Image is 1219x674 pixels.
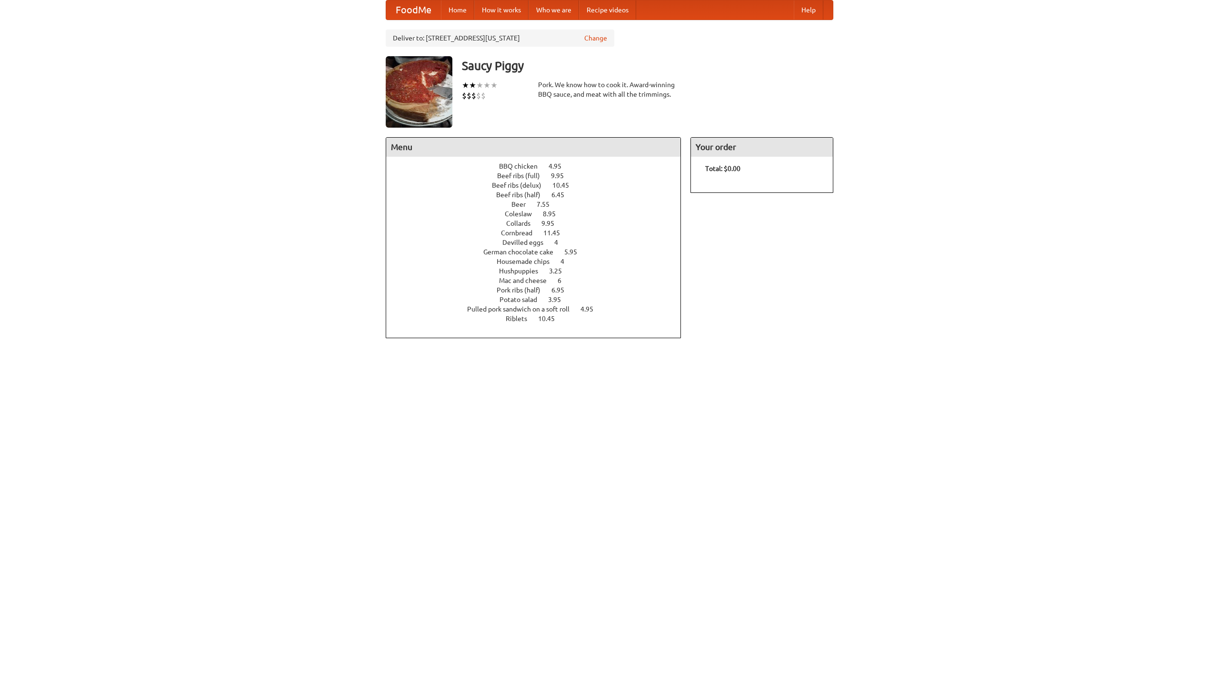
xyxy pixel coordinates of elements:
a: Beef ribs (full) 9.95 [497,172,581,180]
span: Housemade chips [497,258,559,265]
span: Beef ribs (delux) [492,181,551,189]
li: $ [462,91,467,101]
a: Coleslaw 8.95 [505,210,573,218]
h4: Menu [386,138,680,157]
a: Who we are [529,0,579,20]
li: ★ [469,80,476,91]
li: ★ [476,80,483,91]
span: 4.95 [549,162,571,170]
a: Cornbread 11.45 [501,229,578,237]
a: FoodMe [386,0,441,20]
span: Pork ribs (half) [497,286,550,294]
span: 10.45 [552,181,579,189]
span: Pulled pork sandwich on a soft roll [467,305,579,313]
span: 5.95 [564,248,587,256]
a: Collards 9.95 [506,220,572,227]
li: ★ [490,80,498,91]
h4: Your order [691,138,833,157]
a: Devilled eggs 4 [502,239,576,246]
span: Cornbread [501,229,542,237]
a: Change [584,33,607,43]
span: Collards [506,220,540,227]
div: Deliver to: [STREET_ADDRESS][US_STATE] [386,30,614,47]
span: 4 [560,258,574,265]
a: Hushpuppies 3.25 [499,267,580,275]
b: Total: $0.00 [705,165,740,172]
span: 3.25 [549,267,571,275]
span: Beer [511,201,535,208]
a: Riblets 10.45 [506,315,572,322]
span: 11.45 [543,229,570,237]
span: Devilled eggs [502,239,553,246]
span: 9.95 [541,220,564,227]
span: Mac and cheese [499,277,556,284]
div: Pork. We know how to cook it. Award-winning BBQ sauce, and meat with all the trimmings. [538,80,681,99]
span: 10.45 [538,315,564,322]
a: Beef ribs (delux) 10.45 [492,181,587,189]
img: angular.jpg [386,56,452,128]
a: German chocolate cake 5.95 [483,248,595,256]
span: Beef ribs (full) [497,172,550,180]
a: Potato salad 3.95 [500,296,579,303]
span: BBQ chicken [499,162,547,170]
span: 6 [558,277,571,284]
a: Pork ribs (half) 6.95 [497,286,582,294]
a: BBQ chicken 4.95 [499,162,579,170]
span: Hushpuppies [499,267,548,275]
li: $ [471,91,476,101]
li: $ [467,91,471,101]
span: 6.45 [551,191,574,199]
li: ★ [462,80,469,91]
a: Beef ribs (half) 6.45 [496,191,582,199]
a: Housemade chips 4 [497,258,582,265]
a: Pulled pork sandwich on a soft roll 4.95 [467,305,611,313]
a: Recipe videos [579,0,636,20]
a: Home [441,0,474,20]
span: Riblets [506,315,537,322]
a: How it works [474,0,529,20]
span: 4.95 [580,305,603,313]
span: 6.95 [551,286,574,294]
a: Mac and cheese 6 [499,277,579,284]
a: Beer 7.55 [511,201,567,208]
span: German chocolate cake [483,248,563,256]
li: $ [481,91,486,101]
span: 3.95 [548,296,570,303]
span: Beef ribs (half) [496,191,550,199]
span: 9.95 [551,172,573,180]
span: 8.95 [543,210,565,218]
a: Help [794,0,823,20]
span: Potato salad [500,296,547,303]
span: 4 [554,239,568,246]
span: Coleslaw [505,210,541,218]
li: $ [476,91,481,101]
li: ★ [483,80,490,91]
span: 7.55 [537,201,559,208]
h3: Saucy Piggy [462,56,833,75]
